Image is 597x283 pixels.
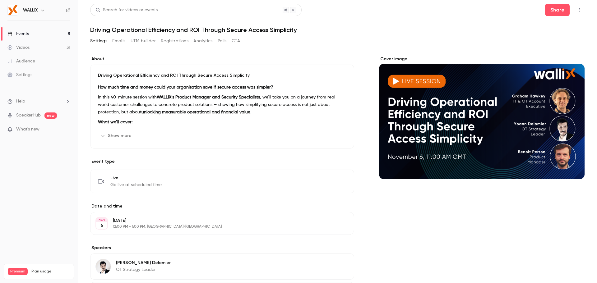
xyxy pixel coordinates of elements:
span: Go live at scheduled time [110,182,162,188]
section: Cover image [379,56,585,179]
img: WALLIX [8,5,18,15]
p: OT Strategy Leader [116,267,171,273]
span: Live [110,175,162,181]
div: Search for videos or events [95,7,158,13]
p: In this 40-minute session with , we’ll take you on a journey from real-world customer challenges ... [98,94,346,116]
p: 6 [100,222,103,229]
strong: unlocking measurable operational and financial value [141,110,250,114]
p: [PERSON_NAME] Delomier [116,260,171,266]
span: What's new [16,126,39,133]
button: Share [545,4,570,16]
button: Analytics [193,36,213,46]
p: Event type [90,158,354,165]
label: About [90,56,354,62]
div: Audience [7,58,35,64]
button: CTA [232,36,240,46]
img: Yoann Delomier [96,259,111,274]
div: Settings [7,72,32,78]
p: 12:00 PM - 1:00 PM, [GEOGRAPHIC_DATA]/[GEOGRAPHIC_DATA] [113,224,321,229]
strong: WALLIX’s Product Manager and Security Specialists [157,95,260,99]
div: Videos [7,44,30,51]
strong: What we’ll cover: [98,120,135,124]
h1: Driving Operational Efficiency and ROI Through Secure Access Simplicity [90,26,585,34]
span: new [44,112,57,119]
div: Yoann Delomier[PERSON_NAME] DelomierOT Strategy Leader [90,253,354,280]
span: Premium [8,268,28,275]
button: Emails [112,36,125,46]
button: Polls [218,36,227,46]
span: Plan usage [31,269,70,274]
button: UTM builder [131,36,156,46]
p: Driving Operational Efficiency and ROI Through Secure Access Simplicity [98,72,346,79]
strong: How much time and money could your organisation save if secure access was simpler? [98,85,273,89]
label: Date and time [90,203,354,209]
label: Speakers [90,245,354,251]
button: Show more [98,131,135,141]
iframe: Noticeable Trigger [63,127,70,132]
div: NOV [96,218,107,222]
button: Settings [90,36,107,46]
h6: WALLIX [23,7,38,13]
a: SpeakerHub [16,112,41,119]
button: Registrations [161,36,188,46]
li: help-dropdown-opener [7,98,70,105]
p: [DATE] [113,217,321,224]
label: Cover image [379,56,585,62]
div: Events [7,31,29,37]
span: Help [16,98,25,105]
